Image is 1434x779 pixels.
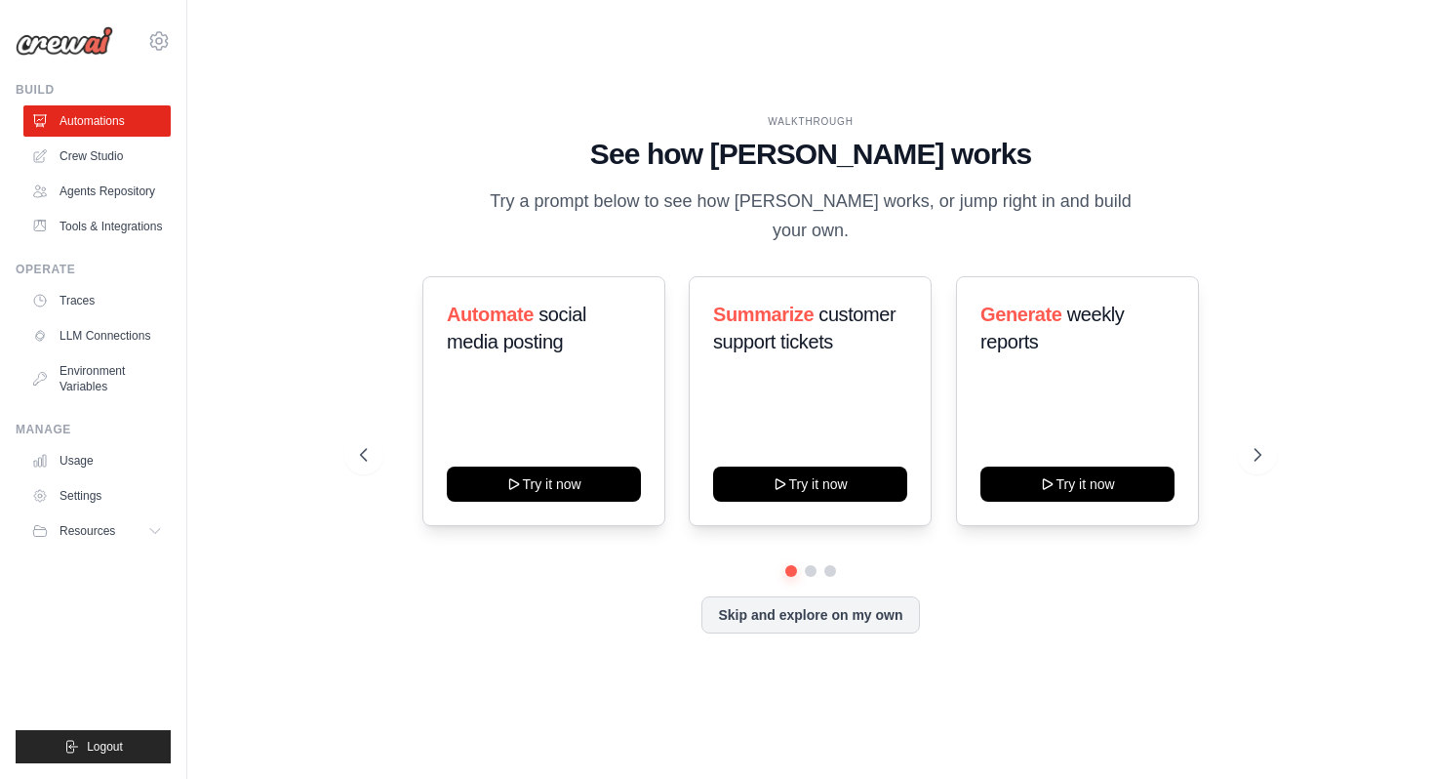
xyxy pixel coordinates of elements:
[16,422,171,437] div: Manage
[23,320,171,351] a: LLM Connections
[483,187,1138,245] p: Try a prompt below to see how [PERSON_NAME] works, or jump right in and build your own.
[87,739,123,755] span: Logout
[16,26,113,56] img: Logo
[23,355,171,402] a: Environment Variables
[23,176,171,207] a: Agents Repository
[447,304,534,325] span: Automate
[713,467,907,502] button: Try it now
[23,480,171,512] a: Settings
[60,523,115,539] span: Resources
[701,596,919,634] button: Skip and explore on my own
[713,304,814,325] span: Summarize
[16,82,171,98] div: Build
[16,730,171,763] button: Logout
[23,445,171,476] a: Usage
[360,137,1260,172] h1: See how [PERSON_NAME] works
[447,467,641,502] button: Try it now
[980,304,1124,352] span: weekly reports
[23,211,171,242] a: Tools & Integrations
[713,304,896,352] span: customer support tickets
[23,105,171,137] a: Automations
[980,467,1175,502] button: Try it now
[447,304,586,352] span: social media posting
[16,262,171,277] div: Operate
[23,515,171,547] button: Resources
[23,285,171,316] a: Traces
[980,304,1062,325] span: Generate
[360,114,1260,129] div: WALKTHROUGH
[23,141,171,172] a: Crew Studio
